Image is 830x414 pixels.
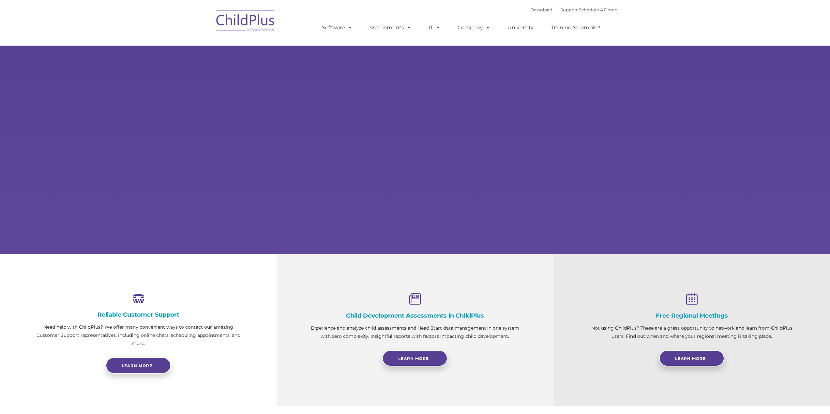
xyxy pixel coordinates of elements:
[659,350,724,366] a: Learn More
[309,324,521,340] p: Experience and analyze child assessments and Head Start data management in one system with zero c...
[106,357,171,374] a: Learn more
[213,5,278,38] img: ChildPlus by Procare Solutions
[451,21,497,34] a: Company
[579,7,617,12] a: Schedule A Demo
[122,363,152,368] span: Learn more
[530,7,617,12] font: |
[315,21,359,34] a: Software
[309,312,521,319] h4: Child Development Assessments in ChildPlus
[560,7,578,12] a: Support
[363,21,418,34] a: Assessments
[33,323,244,348] p: Need help with ChildPlus? We offer many convenient ways to contact our amazing Customer Support r...
[382,350,447,366] a: Learn More
[586,324,797,340] p: Not using ChildPlus? These are a great opportunity to network and learn from ChildPlus users. Fin...
[398,356,429,361] span: Learn More
[501,21,540,34] a: University
[33,311,244,318] h4: Reliable Customer Support
[422,21,447,34] a: IT
[586,312,797,319] h4: Free Regional Meetings
[675,356,706,361] span: Learn More
[530,7,552,12] a: Download
[544,21,607,34] a: Training Scramble!!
